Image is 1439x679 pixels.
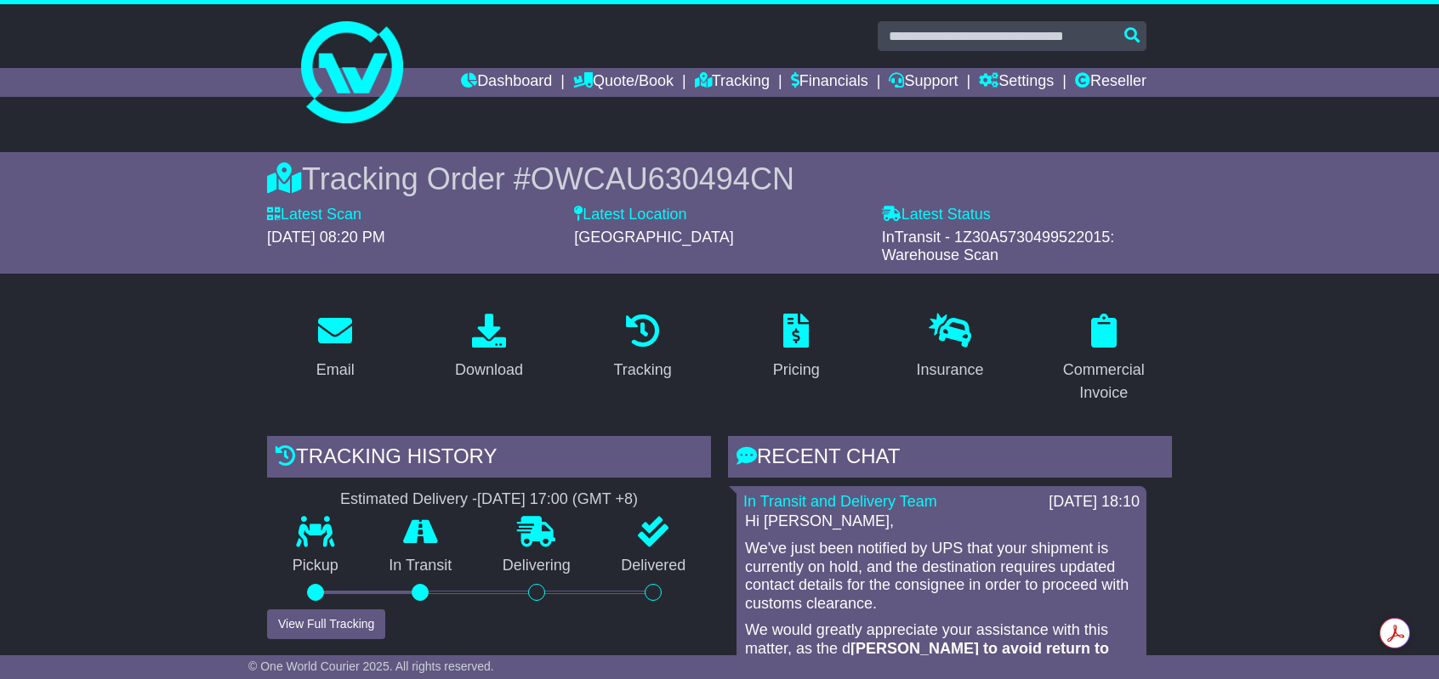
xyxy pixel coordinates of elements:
span: [GEOGRAPHIC_DATA] [574,229,733,246]
div: Insurance [916,359,983,382]
a: Email [305,308,366,388]
div: [DATE] 18:10 [1049,493,1140,512]
a: Download [444,308,534,388]
div: Download [455,359,523,382]
a: Pricing [762,308,831,388]
p: Hi [PERSON_NAME], [745,512,1138,531]
a: Reseller [1075,68,1146,97]
span: [DATE] 08:20 PM [267,229,385,246]
a: Tracking [603,308,683,388]
div: Estimated Delivery - [267,490,711,509]
label: Latest Scan [267,206,361,224]
p: Delivered [596,557,712,575]
label: Latest Status [882,206,991,224]
p: We would greatly appreciate your assistance with this matter, as the d [745,621,1138,676]
strong: [PERSON_NAME] to avoid return to sender is [DATE] [745,640,1109,676]
a: Tracking [695,68,770,97]
div: RECENT CHAT [728,436,1172,482]
label: Latest Location [574,206,686,224]
span: InTransit - 1Z30A5730499522015: Warehouse Scan [882,229,1115,264]
a: Settings [979,68,1054,97]
button: View Full Tracking [267,609,385,639]
p: We've just been notified by UPS that your shipment is currently on hold, and the destination requ... [745,540,1138,613]
p: In Transit [364,557,478,575]
a: Support [889,68,958,97]
div: Pricing [773,359,820,382]
div: Tracking Order # [267,161,1172,197]
div: Email [316,359,355,382]
a: Quote/Book [573,68,674,97]
span: OWCAU630494CN [531,161,794,196]
a: Financials [791,68,868,97]
div: Tracking history [267,436,711,482]
p: Pickup [267,557,364,575]
a: Dashboard [461,68,552,97]
span: © One World Courier 2025. All rights reserved. [248,659,494,673]
a: Commercial Invoice [1035,308,1172,410]
div: Commercial Invoice [1046,359,1161,405]
div: [DATE] 17:00 (GMT +8) [477,490,638,509]
p: Delivering [477,557,596,575]
div: Tracking [614,359,672,382]
a: Insurance [905,308,994,388]
a: In Transit and Delivery Team [743,493,937,510]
